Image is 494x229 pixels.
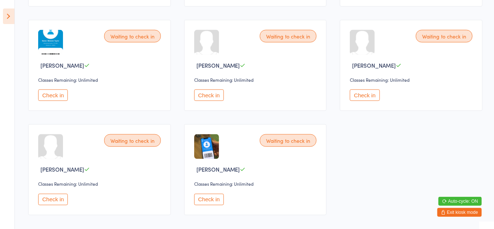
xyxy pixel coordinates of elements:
[438,197,482,206] button: Auto-cycle: ON
[350,90,379,101] button: Check in
[416,30,473,43] div: Waiting to check in
[194,77,319,83] div: Classes Remaining: Unlimited
[38,77,163,83] div: Classes Remaining: Unlimited
[194,134,219,159] img: image1724799254.png
[196,61,240,69] span: [PERSON_NAME]
[260,134,316,147] div: Waiting to check in
[352,61,396,69] span: [PERSON_NAME]
[104,134,161,147] div: Waiting to check in
[38,90,68,101] button: Check in
[194,90,224,101] button: Check in
[104,30,161,43] div: Waiting to check in
[40,61,84,69] span: [PERSON_NAME]
[194,194,224,205] button: Check in
[196,166,240,174] span: [PERSON_NAME]
[437,208,482,217] button: Exit kiosk mode
[350,77,475,83] div: Classes Remaining: Unlimited
[38,181,163,187] div: Classes Remaining: Unlimited
[38,30,63,55] img: image1754557641.png
[194,181,319,187] div: Classes Remaining: Unlimited
[38,194,68,205] button: Check in
[40,166,84,174] span: [PERSON_NAME]
[260,30,316,43] div: Waiting to check in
